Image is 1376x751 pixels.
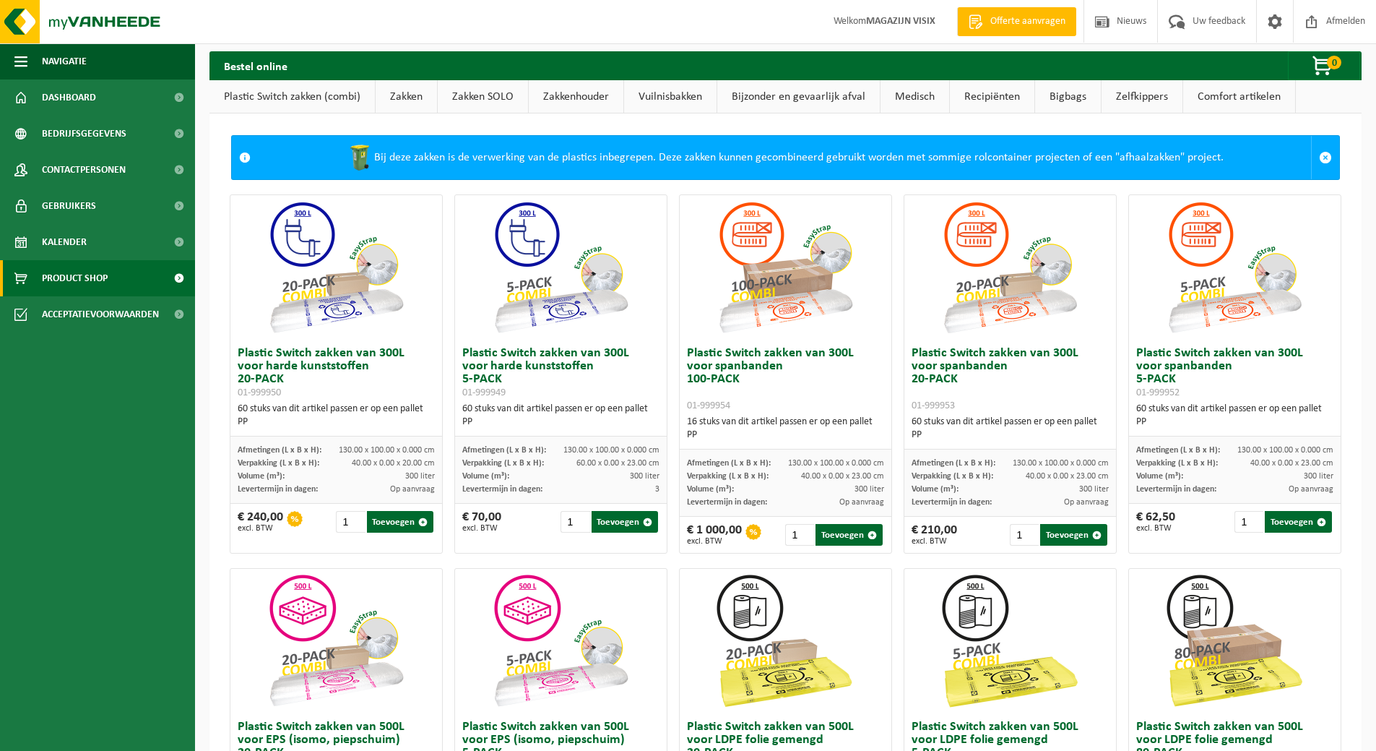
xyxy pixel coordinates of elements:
[42,152,126,188] span: Contactpersonen
[592,511,659,533] button: Toevoegen
[42,296,159,332] span: Acceptatievoorwaarden
[352,459,435,468] span: 40.00 x 0.00 x 20.00 cm
[238,485,318,494] span: Levertermijn in dagen:
[1183,80,1295,113] a: Comfort artikelen
[42,260,108,296] span: Product Shop
[687,524,742,546] div: € 1 000,00
[488,195,633,340] img: 01-999949
[1304,472,1333,481] span: 300 liter
[488,569,633,713] img: 01-999955
[912,400,955,411] span: 01-999953
[912,498,992,507] span: Levertermijn in dagen:
[655,485,659,494] span: 3
[462,403,659,429] div: 60 stuks van dit artikel passen er op een pallet
[264,195,408,340] img: 01-999950
[801,472,884,481] span: 40.00 x 0.00 x 23.00 cm
[1136,416,1333,429] div: PP
[1162,195,1307,340] img: 01-999952
[866,16,935,27] strong: MAGAZIJN VISIX
[238,347,435,399] h3: Plastic Switch zakken van 300L voor harde kunststoffen 20-PACK
[1162,569,1307,713] img: 01-999968
[624,80,717,113] a: Vuilnisbakken
[687,472,769,481] span: Verpakking (L x B x H):
[1136,459,1218,468] span: Verpakking (L x B x H):
[912,347,1109,412] h3: Plastic Switch zakken van 300L voor spanbanden 20-PACK
[1136,387,1180,398] span: 01-999952
[339,446,435,455] span: 130.00 x 100.00 x 0.000 cm
[1013,459,1109,468] span: 130.00 x 100.00 x 0.000 cm
[238,387,281,398] span: 01-999950
[687,400,730,411] span: 01-999954
[687,459,771,468] span: Afmetingen (L x B x H):
[367,511,434,533] button: Toevoegen
[561,511,589,533] input: 1
[1136,511,1175,533] div: € 62,50
[529,80,623,113] a: Zakkenhouder
[912,537,957,546] span: excl. BTW
[1064,498,1109,507] span: Op aanvraag
[1250,459,1333,468] span: 40.00 x 0.00 x 23.00 cm
[938,569,1082,713] img: 01-999963
[238,416,435,429] div: PP
[462,416,659,429] div: PP
[462,524,501,533] span: excl. BTW
[938,195,1082,340] img: 01-999953
[238,472,285,481] span: Volume (m³):
[912,459,995,468] span: Afmetingen (L x B x H):
[405,472,435,481] span: 300 liter
[912,524,957,546] div: € 210,00
[1026,472,1109,481] span: 40.00 x 0.00 x 23.00 cm
[912,416,1109,442] div: 60 stuks van dit artikel passen er op een pallet
[238,524,283,533] span: excl. BTW
[576,459,659,468] span: 60.00 x 0.00 x 23.00 cm
[1102,80,1182,113] a: Zelfkippers
[854,485,884,494] span: 300 liter
[238,403,435,429] div: 60 stuks van dit artikel passen er op een pallet
[1136,472,1183,481] span: Volume (m³):
[1327,56,1341,69] span: 0
[264,569,408,713] img: 01-999956
[462,347,659,399] h3: Plastic Switch zakken van 300L voor harde kunststoffen 5-PACK
[1136,347,1333,399] h3: Plastic Switch zakken van 300L voor spanbanden 5-PACK
[717,80,880,113] a: Bijzonder en gevaarlijk afval
[1040,524,1107,546] button: Toevoegen
[42,188,96,224] span: Gebruikers
[238,459,319,468] span: Verpakking (L x B x H):
[1136,485,1216,494] span: Levertermijn in dagen:
[1237,446,1333,455] span: 130.00 x 100.00 x 0.000 cm
[987,14,1069,29] span: Offerte aanvragen
[880,80,949,113] a: Medisch
[462,472,509,481] span: Volume (m³):
[1289,485,1333,494] span: Op aanvraag
[687,498,767,507] span: Levertermijn in dagen:
[815,524,883,546] button: Toevoegen
[1288,51,1360,80] button: 0
[687,416,884,442] div: 16 stuks van dit artikel passen er op een pallet
[713,569,857,713] img: 01-999964
[687,347,884,412] h3: Plastic Switch zakken van 300L voor spanbanden 100-PACK
[345,143,374,172] img: WB-0240-HPE-GN-50.png
[957,7,1076,36] a: Offerte aanvragen
[336,511,365,533] input: 1
[563,446,659,455] span: 130.00 x 100.00 x 0.000 cm
[42,43,87,80] span: Navigatie
[462,446,546,455] span: Afmetingen (L x B x H):
[1234,511,1263,533] input: 1
[238,511,283,533] div: € 240,00
[630,472,659,481] span: 300 liter
[42,80,96,116] span: Dashboard
[1079,485,1109,494] span: 300 liter
[42,116,126,152] span: Bedrijfsgegevens
[912,485,959,494] span: Volume (m³):
[462,485,542,494] span: Levertermijn in dagen:
[912,429,1109,442] div: PP
[950,80,1034,113] a: Recipiënten
[462,511,501,533] div: € 70,00
[687,537,742,546] span: excl. BTW
[1136,446,1220,455] span: Afmetingen (L x B x H):
[785,524,814,546] input: 1
[42,224,87,260] span: Kalender
[1035,80,1101,113] a: Bigbags
[1136,403,1333,429] div: 60 stuks van dit artikel passen er op een pallet
[1010,524,1039,546] input: 1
